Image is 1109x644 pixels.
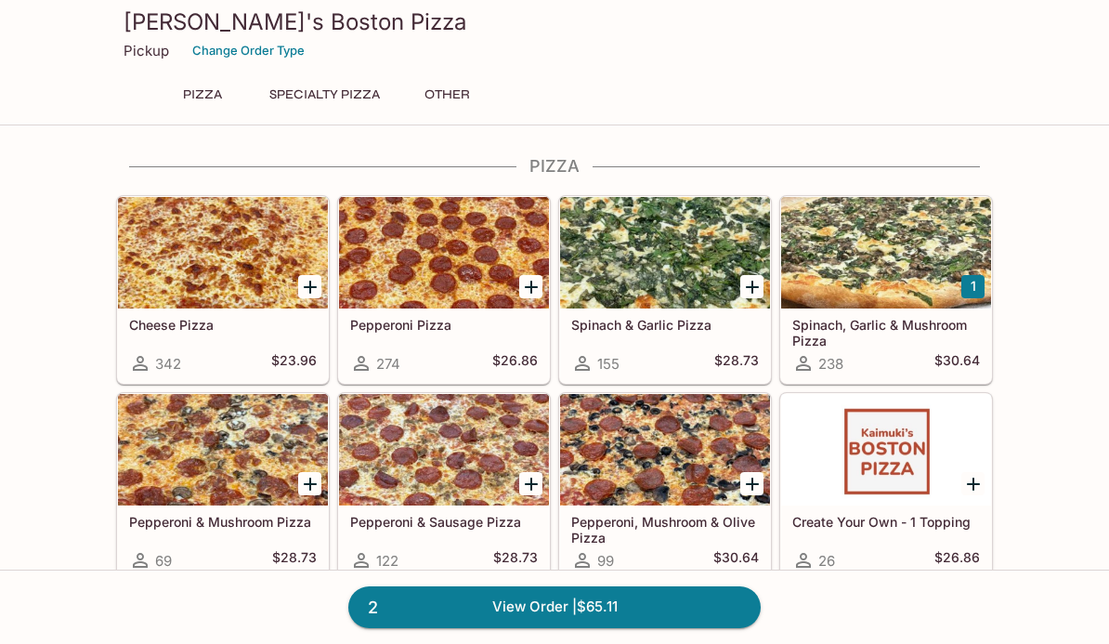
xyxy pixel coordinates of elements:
[818,552,835,570] span: 26
[350,514,538,530] h5: Pepperoni & Sausage Pizza
[792,514,980,530] h5: Create Your Own - 1 Topping
[560,197,770,309] div: Spinach & Garlic Pizza
[124,7,985,36] h3: [PERSON_NAME]'s Boston Pizza
[259,82,390,108] button: Specialty Pizza
[934,549,980,572] h5: $26.86
[155,552,172,570] span: 69
[934,352,980,375] h5: $30.64
[118,394,328,506] div: Pepperoni & Mushroom Pizza
[714,352,759,375] h5: $28.73
[780,196,992,384] a: Spinach, Garlic & Mushroom Pizza238$30.64
[338,393,550,581] a: Pepperoni & Sausage Pizza122$28.73
[597,552,614,570] span: 99
[298,472,321,495] button: Add Pepperoni & Mushroom Pizza
[781,394,991,506] div: Create Your Own - 1 Topping
[961,275,985,298] button: Add Spinach, Garlic & Mushroom Pizza
[492,352,538,375] h5: $26.86
[116,156,993,177] h4: Pizza
[571,514,759,545] h5: Pepperoni, Mushroom & Olive Pizza
[118,197,328,309] div: Cheese Pizza
[124,42,169,59] p: Pickup
[271,352,317,375] h5: $23.96
[350,317,538,333] h5: Pepperoni Pizza
[560,394,770,506] div: Pepperoni, Mushroom & Olive Pizza
[559,393,771,581] a: Pepperoni, Mushroom & Olive Pizza99$30.64
[961,472,985,495] button: Add Create Your Own - 1 Topping
[376,355,400,373] span: 274
[493,549,538,572] h5: $28.73
[117,393,329,581] a: Pepperoni & Mushroom Pizza69$28.73
[339,394,549,506] div: Pepperoni & Sausage Pizza
[376,552,398,570] span: 122
[571,317,759,333] h5: Spinach & Garlic Pizza
[713,549,759,572] h5: $30.64
[781,197,991,309] div: Spinach, Garlic & Mushroom Pizza
[117,196,329,384] a: Cheese Pizza342$23.96
[597,355,620,373] span: 155
[740,275,763,298] button: Add Spinach & Garlic Pizza
[161,82,244,108] button: Pizza
[519,275,542,298] button: Add Pepperoni Pizza
[339,197,549,309] div: Pepperoni Pizza
[740,472,763,495] button: Add Pepperoni, Mushroom & Olive Pizza
[357,595,389,621] span: 2
[298,275,321,298] button: Add Cheese Pizza
[155,355,181,373] span: 342
[272,549,317,572] h5: $28.73
[338,196,550,384] a: Pepperoni Pizza274$26.86
[348,586,761,627] a: 2View Order |$65.11
[129,514,317,530] h5: Pepperoni & Mushroom Pizza
[129,317,317,333] h5: Cheese Pizza
[405,82,489,108] button: Other
[519,472,542,495] button: Add Pepperoni & Sausage Pizza
[792,317,980,348] h5: Spinach, Garlic & Mushroom Pizza
[818,355,843,373] span: 238
[780,393,992,581] a: Create Your Own - 1 Topping26$26.86
[184,36,313,65] button: Change Order Type
[559,196,771,384] a: Spinach & Garlic Pizza155$28.73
